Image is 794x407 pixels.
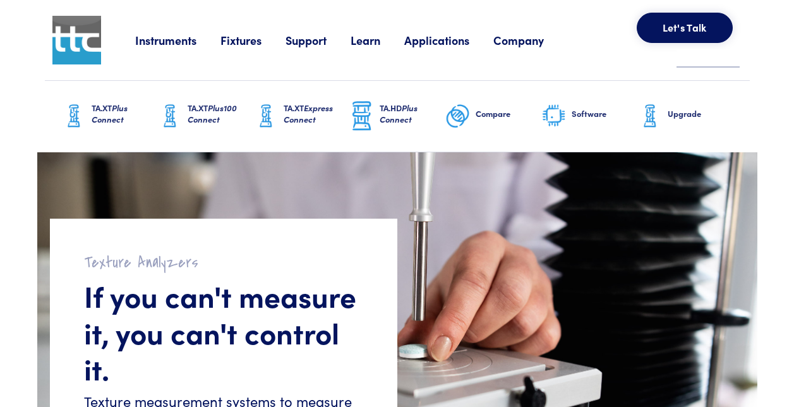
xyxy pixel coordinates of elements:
a: Company [493,32,568,48]
img: ta-xt-graphic.png [157,100,183,132]
img: ta-hd-graphic.png [349,100,375,133]
img: ta-xt-graphic.png [61,100,87,132]
h6: TA.XT [188,102,253,125]
img: ta-xt-graphic.png [637,100,663,132]
img: software-graphic.png [541,103,567,130]
h2: Texture Analyzers [84,253,363,272]
a: TA.XTPlus Connect [61,81,157,152]
span: Plus Connect [92,102,128,125]
img: ta-xt-graphic.png [253,100,279,132]
h6: Compare [476,108,541,119]
img: compare-graphic.png [445,100,471,132]
button: Let's Talk [637,13,733,43]
a: Instruments [135,32,220,48]
a: Upgrade [637,81,733,152]
a: Compare [445,81,541,152]
a: TA.XTExpress Connect [253,81,349,152]
h1: If you can't measure it, you can't control it. [84,277,363,387]
h6: Upgrade [668,108,733,119]
a: Learn [351,32,404,48]
span: Plus Connect [380,102,418,125]
h6: TA.XT [92,102,157,125]
a: Software [541,81,637,152]
a: TA.XTPlus100 Connect [157,81,253,152]
a: Fixtures [220,32,286,48]
h6: Software [572,108,637,119]
a: TA.HDPlus Connect [349,81,445,152]
a: Applications [404,32,493,48]
span: Plus100 Connect [188,102,237,125]
img: ttc_logo_1x1_v1.0.png [52,16,101,64]
h6: TA.XT [284,102,349,125]
span: Express Connect [284,102,333,125]
a: Support [286,32,351,48]
h6: TA.HD [380,102,445,125]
